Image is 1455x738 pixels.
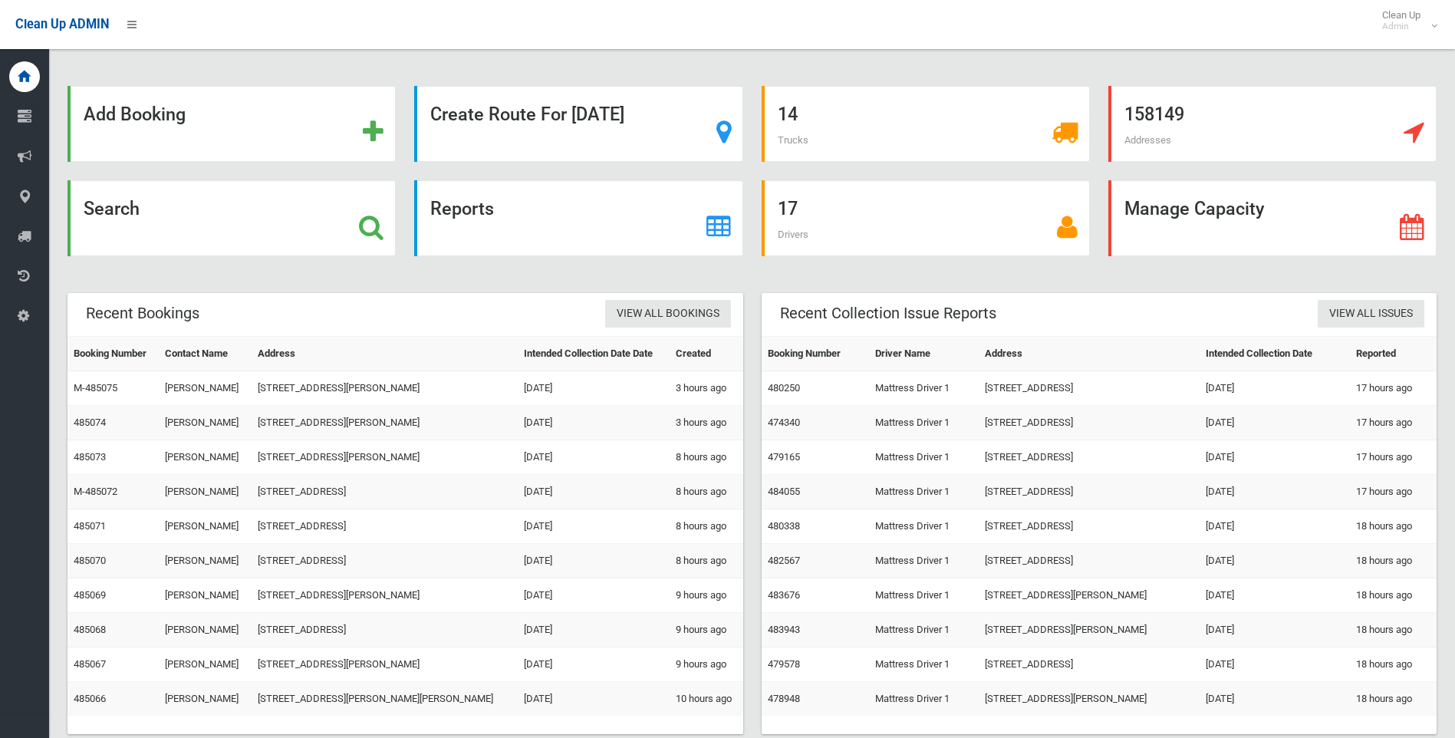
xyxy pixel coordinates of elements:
td: [PERSON_NAME] [159,406,251,440]
td: [PERSON_NAME] [159,578,251,613]
a: 480338 [768,520,800,532]
td: 17 hours ago [1350,406,1437,440]
td: [STREET_ADDRESS] [252,509,518,544]
span: Clean Up [1374,9,1436,32]
td: [DATE] [518,509,670,544]
a: Add Booking [67,86,396,162]
a: View All Bookings [605,300,731,328]
td: Mattress Driver 1 [869,682,979,717]
td: 17 hours ago [1350,440,1437,475]
td: 18 hours ago [1350,509,1437,544]
th: Reported [1350,337,1437,371]
a: 485070 [74,555,106,566]
td: [DATE] [1200,371,1350,406]
td: Mattress Driver 1 [869,371,979,406]
td: [PERSON_NAME] [159,682,251,717]
td: 18 hours ago [1350,544,1437,578]
a: 158149 Addresses [1108,86,1437,162]
td: [STREET_ADDRESS] [979,647,1200,682]
th: Address [979,337,1200,371]
a: 483943 [768,624,800,635]
strong: 158149 [1124,104,1184,125]
a: 485074 [74,417,106,428]
strong: 17 [778,198,798,219]
td: 8 hours ago [670,475,743,509]
td: 17 hours ago [1350,475,1437,509]
th: Intended Collection Date Date [518,337,670,371]
td: Mattress Driver 1 [869,406,979,440]
td: [DATE] [1200,613,1350,647]
td: [STREET_ADDRESS] [979,440,1200,475]
td: [DATE] [1200,544,1350,578]
td: [STREET_ADDRESS][PERSON_NAME] [252,440,518,475]
strong: Add Booking [84,104,186,125]
a: 479578 [768,658,800,670]
td: [STREET_ADDRESS][PERSON_NAME][PERSON_NAME] [252,682,518,717]
td: Mattress Driver 1 [869,613,979,647]
a: Reports [414,180,742,256]
td: [STREET_ADDRESS][PERSON_NAME] [252,647,518,682]
td: 18 hours ago [1350,682,1437,717]
td: [STREET_ADDRESS][PERSON_NAME] [979,578,1200,613]
td: 8 hours ago [670,440,743,475]
a: M-485075 [74,382,117,394]
th: Booking Number [67,337,159,371]
td: [PERSON_NAME] [159,440,251,475]
td: 8 hours ago [670,544,743,578]
td: [DATE] [518,647,670,682]
a: 485069 [74,589,106,601]
td: [STREET_ADDRESS] [252,544,518,578]
span: Clean Up ADMIN [15,17,109,31]
th: Driver Name [869,337,979,371]
td: [DATE] [518,475,670,509]
td: [DATE] [518,406,670,440]
a: View All Issues [1318,300,1424,328]
td: [STREET_ADDRESS][PERSON_NAME] [252,406,518,440]
strong: Create Route For [DATE] [430,104,624,125]
a: 485073 [74,451,106,463]
td: [STREET_ADDRESS] [252,475,518,509]
td: [PERSON_NAME] [159,544,251,578]
a: 485067 [74,658,106,670]
a: 485066 [74,693,106,704]
td: 8 hours ago [670,509,743,544]
header: Recent Collection Issue Reports [762,298,1015,328]
td: [DATE] [518,682,670,717]
td: Mattress Driver 1 [869,509,979,544]
th: Intended Collection Date [1200,337,1350,371]
td: [PERSON_NAME] [159,647,251,682]
td: 3 hours ago [670,371,743,406]
td: [DATE] [518,544,670,578]
td: Mattress Driver 1 [869,475,979,509]
strong: Search [84,198,140,219]
a: 485068 [74,624,106,635]
th: Address [252,337,518,371]
td: [PERSON_NAME] [159,371,251,406]
td: [STREET_ADDRESS][PERSON_NAME] [252,578,518,613]
header: Recent Bookings [67,298,218,328]
th: Created [670,337,743,371]
td: [DATE] [1200,440,1350,475]
a: 17 Drivers [762,180,1090,256]
td: [STREET_ADDRESS] [979,475,1200,509]
th: Booking Number [762,337,870,371]
td: [PERSON_NAME] [159,509,251,544]
td: Mattress Driver 1 [869,647,979,682]
td: 17 hours ago [1350,371,1437,406]
td: [STREET_ADDRESS] [979,371,1200,406]
a: 483676 [768,589,800,601]
td: [DATE] [518,371,670,406]
td: [DATE] [1200,682,1350,717]
td: [DATE] [1200,509,1350,544]
td: [DATE] [518,578,670,613]
a: Create Route For [DATE] [414,86,742,162]
a: 485071 [74,520,106,532]
td: [STREET_ADDRESS][PERSON_NAME] [979,682,1200,717]
td: Mattress Driver 1 [869,440,979,475]
a: 480250 [768,382,800,394]
td: [STREET_ADDRESS] [979,544,1200,578]
td: 9 hours ago [670,613,743,647]
span: Trucks [778,134,808,146]
small: Admin [1382,21,1420,32]
td: [DATE] [1200,406,1350,440]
